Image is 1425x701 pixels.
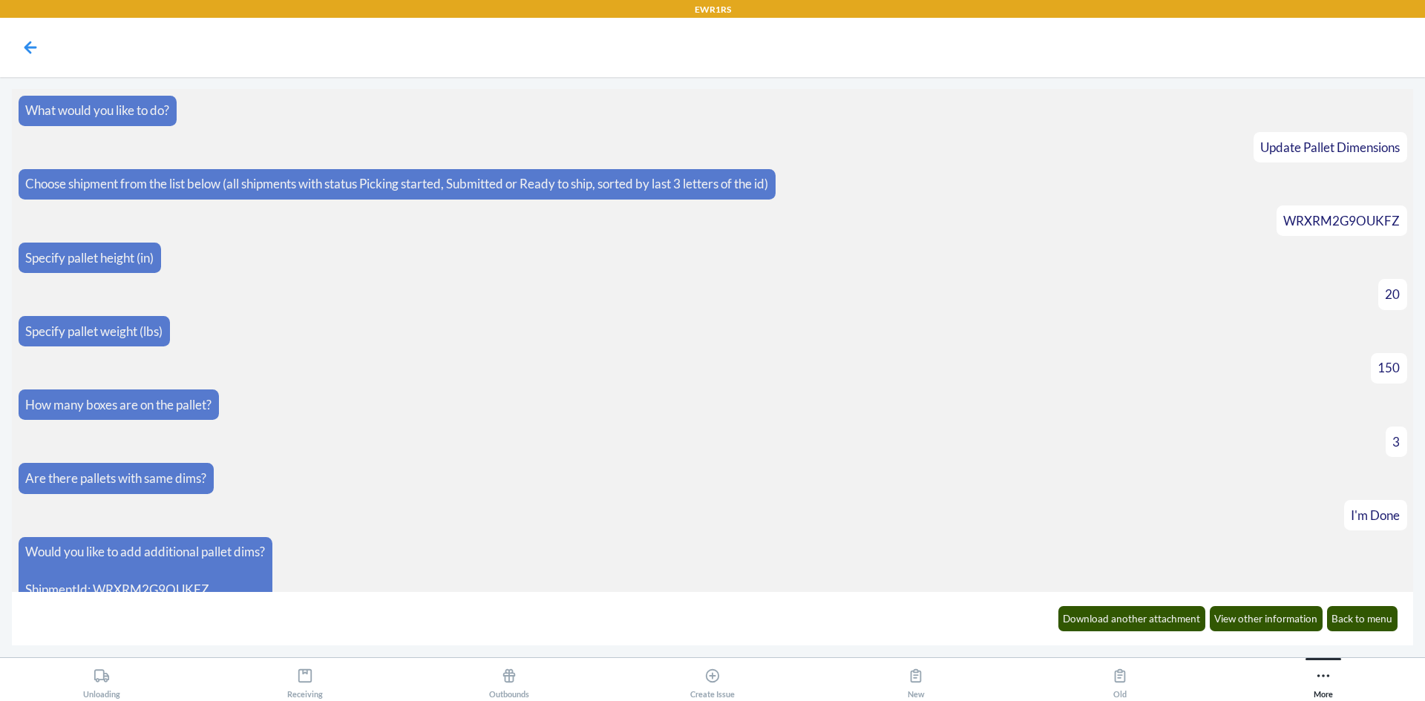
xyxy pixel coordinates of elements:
[1377,360,1400,375] span: 150
[25,542,265,562] p: Would you like to add additional pallet dims?
[25,174,768,194] p: Choose shipment from the list below (all shipments with status Picking started, Submitted or Read...
[1112,662,1128,699] div: Old
[1351,507,1400,523] span: I'm Done
[1222,658,1425,699] button: More
[690,662,735,699] div: Create Issue
[25,249,154,268] p: Specify pallet height (in)
[1314,662,1333,699] div: More
[1260,139,1400,155] span: Update Pallet Dimensions
[1392,434,1400,450] span: 3
[1018,658,1221,699] button: Old
[611,658,814,699] button: Create Issue
[25,580,265,618] p: ShipmentId: WRXRM2G9OUKFZ Dims Entered:
[1058,606,1206,631] button: Download another attachment
[814,658,1018,699] button: New
[1283,213,1400,228] span: WRXRM2G9OUKFZ
[25,469,206,488] p: Are there pallets with same dims?
[203,658,407,699] button: Receiving
[908,662,925,699] div: New
[1327,606,1398,631] button: Back to menu
[25,101,169,120] p: What would you like to do?
[287,662,323,699] div: Receiving
[695,3,731,16] p: EWR1RS
[83,662,120,699] div: Unloading
[489,662,529,699] div: Outbounds
[25,322,163,341] p: Specify pallet weight (lbs)
[25,395,212,415] p: How many boxes are on the pallet?
[407,658,611,699] button: Outbounds
[1210,606,1323,631] button: View other information
[1385,286,1400,302] span: 20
